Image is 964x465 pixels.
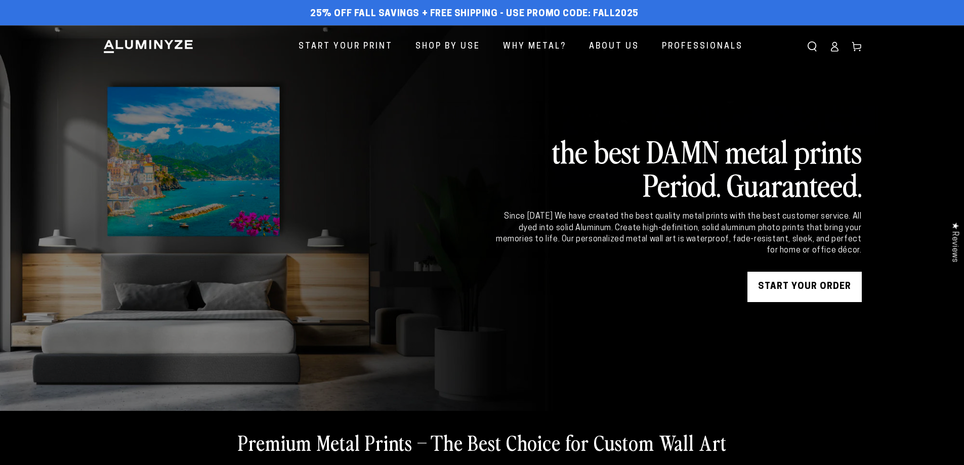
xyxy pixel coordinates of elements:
a: Shop By Use [408,33,488,60]
h2: Premium Metal Prints – The Best Choice for Custom Wall Art [238,429,727,455]
div: Since [DATE] We have created the best quality metal prints with the best customer service. All dy... [494,211,862,257]
span: Start Your Print [299,39,393,54]
div: Click to open Judge.me floating reviews tab [945,214,964,270]
a: Why Metal? [495,33,574,60]
a: START YOUR Order [747,272,862,302]
span: Professionals [662,39,743,54]
a: About Us [581,33,647,60]
a: Professionals [654,33,750,60]
span: 25% off FALL Savings + Free Shipping - Use Promo Code: FALL2025 [310,9,639,20]
h2: the best DAMN metal prints Period. Guaranteed. [494,134,862,201]
a: Start Your Print [291,33,400,60]
span: Shop By Use [415,39,480,54]
span: Why Metal? [503,39,566,54]
span: About Us [589,39,639,54]
summary: Search our site [801,35,823,58]
img: Aluminyze [103,39,194,54]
